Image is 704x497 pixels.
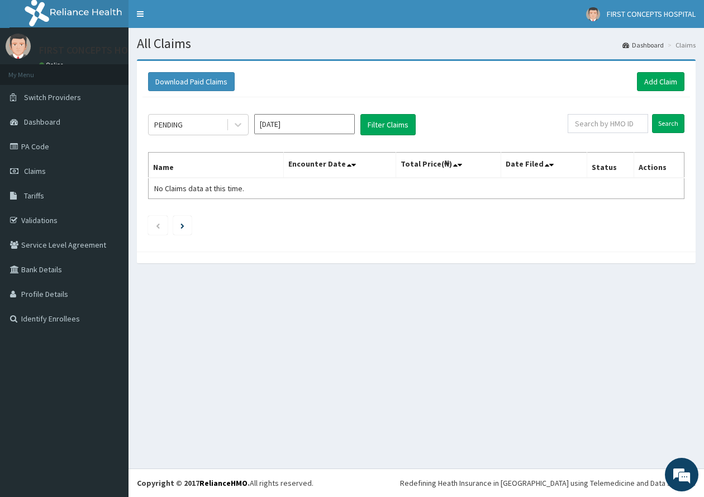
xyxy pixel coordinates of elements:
th: Actions [634,153,684,178]
a: Online [39,61,66,69]
span: Dashboard [24,117,60,127]
div: PENDING [154,119,183,130]
th: Name [149,153,284,178]
th: Total Price(₦) [396,153,501,178]
span: Switch Providers [24,92,81,102]
p: FIRST CONCEPTS HOSPITAL [39,45,158,55]
span: No Claims data at this time. [154,183,244,193]
div: Redefining Heath Insurance in [GEOGRAPHIC_DATA] using Telemedicine and Data Science! [400,477,696,489]
button: Download Paid Claims [148,72,235,91]
span: FIRST CONCEPTS HOSPITAL [607,9,696,19]
li: Claims [665,40,696,50]
img: User Image [6,34,31,59]
a: Next page [180,220,184,230]
span: Tariffs [24,191,44,201]
img: User Image [586,7,600,21]
h1: All Claims [137,36,696,51]
footer: All rights reserved. [129,468,704,497]
input: Search [652,114,684,133]
th: Date Filed [501,153,587,178]
input: Select Month and Year [254,114,355,134]
span: Claims [24,166,46,176]
a: Dashboard [622,40,664,50]
button: Filter Claims [360,114,416,135]
a: RelianceHMO [199,478,248,488]
input: Search by HMO ID [568,114,648,133]
a: Add Claim [637,72,684,91]
strong: Copyright © 2017 . [137,478,250,488]
th: Status [587,153,634,178]
th: Encounter Date [283,153,396,178]
a: Previous page [155,220,160,230]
